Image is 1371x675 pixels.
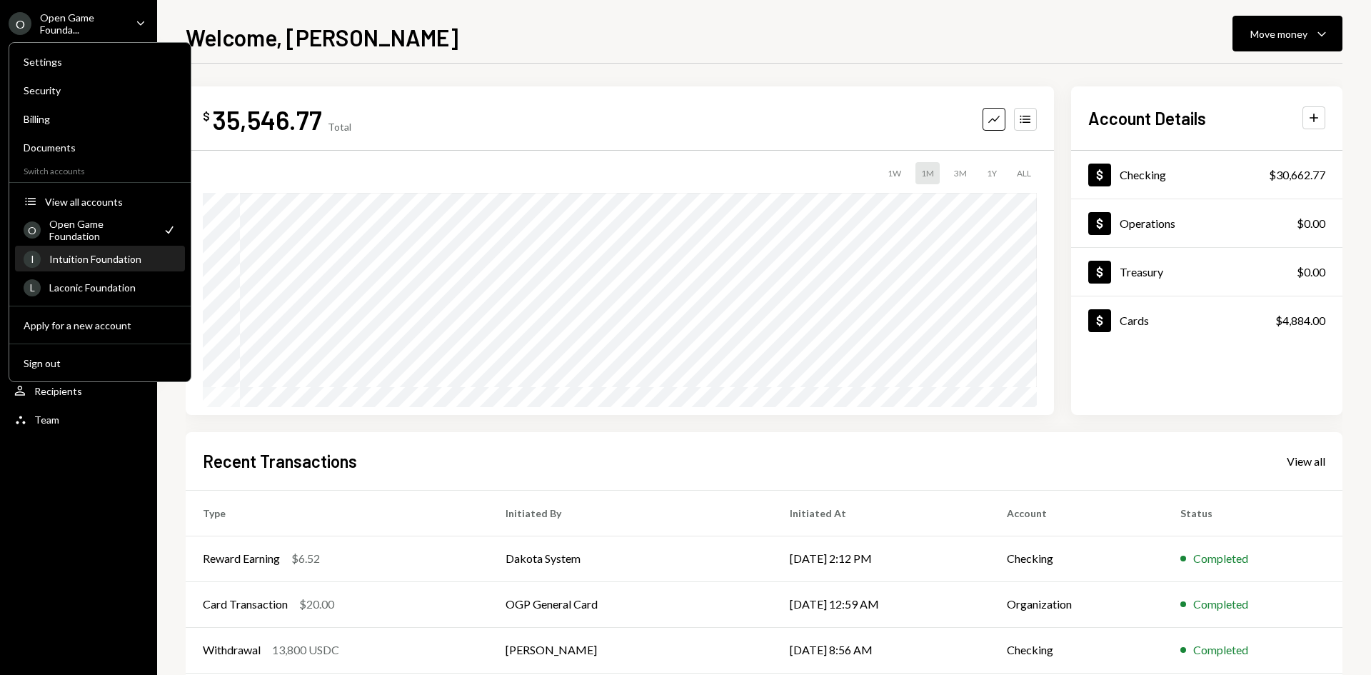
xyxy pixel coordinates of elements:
div: 1W [882,162,907,184]
td: [DATE] 12:59 AM [773,581,989,627]
div: Apply for a new account [24,319,176,331]
div: 1M [915,162,940,184]
div: Billing [24,113,176,125]
th: Status [1163,490,1342,536]
div: Open Game Founda... [40,11,124,36]
td: [DATE] 2:12 PM [773,536,989,581]
td: [DATE] 8:56 AM [773,627,989,673]
a: Settings [15,49,185,74]
div: 1Y [981,162,1003,184]
div: Sign out [24,357,176,369]
a: Cards$4,884.00 [1071,296,1342,344]
div: 13,800 USDC [272,641,339,659]
td: Checking [990,536,1164,581]
div: Completed [1193,641,1248,659]
h2: Account Details [1088,106,1206,130]
a: Team [9,406,149,432]
div: Withdrawal [203,641,261,659]
button: Sign out [15,351,185,376]
a: Security [15,77,185,103]
div: $20.00 [299,596,334,613]
h2: Recent Transactions [203,449,357,473]
div: Recipients [34,385,82,397]
div: $4,884.00 [1275,312,1325,329]
h1: Welcome, [PERSON_NAME] [186,23,458,51]
div: $ [203,109,210,124]
th: Initiated By [488,490,773,536]
td: [PERSON_NAME] [488,627,773,673]
div: Card Transaction [203,596,288,613]
div: $0.00 [1297,215,1325,232]
div: Treasury [1120,265,1163,279]
div: Switch accounts [9,163,191,176]
div: Reward Earning [203,550,280,567]
td: Dakota System [488,536,773,581]
td: OGP General Card [488,581,773,627]
td: Checking [990,627,1164,673]
div: Total [328,121,351,133]
a: IIntuition Foundation [15,246,185,271]
div: ALL [1011,162,1037,184]
div: Completed [1193,550,1248,567]
div: Settings [24,56,176,68]
th: Type [186,490,488,536]
div: View all [1287,454,1325,469]
a: Operations$0.00 [1071,199,1342,247]
div: Documents [24,141,176,154]
a: LLaconic Foundation [15,274,185,300]
div: Checking [1120,168,1166,181]
div: O [24,221,41,239]
div: Intuition Foundation [49,253,176,265]
td: Organization [990,581,1164,627]
div: $30,662.77 [1269,166,1325,184]
div: View all accounts [45,196,176,208]
button: Move money [1232,16,1342,51]
div: $6.52 [291,550,320,567]
div: I [24,251,41,268]
div: L [24,279,41,296]
a: Treasury$0.00 [1071,248,1342,296]
div: 3M [948,162,973,184]
button: Apply for a new account [15,313,185,339]
div: Completed [1193,596,1248,613]
th: Initiated At [773,490,989,536]
a: View all [1287,453,1325,469]
div: O [9,12,31,35]
div: 35,546.77 [213,104,322,136]
div: Operations [1120,216,1175,230]
div: $0.00 [1297,264,1325,281]
div: Move money [1250,26,1307,41]
a: Documents [15,134,185,160]
a: Checking$30,662.77 [1071,151,1342,199]
th: Account [990,490,1164,536]
div: Team [34,414,59,426]
div: Cards [1120,314,1149,327]
a: Billing [15,106,185,131]
div: Open Game Foundation [49,218,154,242]
div: Security [24,84,176,96]
button: View all accounts [15,189,185,215]
div: Laconic Foundation [49,281,176,294]
a: Recipients [9,378,149,404]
